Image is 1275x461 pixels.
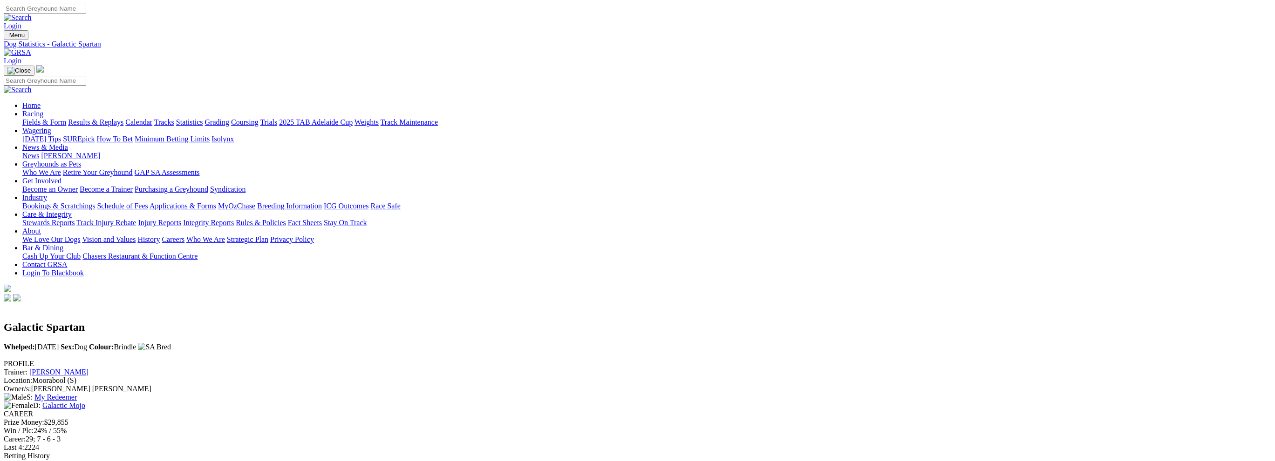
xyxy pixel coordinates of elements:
[97,202,148,210] a: Schedule of Fees
[22,252,1271,261] div: Bar & Dining
[80,185,133,193] a: Become a Trainer
[4,443,24,451] span: Last 4:
[4,57,21,65] a: Login
[22,261,67,268] a: Contact GRSA
[22,152,39,160] a: News
[22,168,1271,177] div: Greyhounds as Pets
[63,168,133,176] a: Retire Your Greyhound
[135,185,208,193] a: Purchasing a Greyhound
[183,219,234,227] a: Integrity Reports
[7,67,31,74] img: Close
[260,118,277,126] a: Trials
[63,135,95,143] a: SUREpick
[4,393,33,401] span: S:
[4,368,27,376] span: Trainer:
[138,343,171,351] img: SA Bred
[288,219,322,227] a: Fact Sheets
[4,76,86,86] input: Search
[4,343,59,351] span: [DATE]
[36,65,44,73] img: logo-grsa-white.png
[4,321,1271,334] h2: Galactic Spartan
[22,110,43,118] a: Racing
[4,4,86,13] input: Search
[257,202,322,210] a: Breeding Information
[22,135,1271,143] div: Wagering
[76,219,136,227] a: Track Injury Rebate
[34,393,77,401] a: My Redeemer
[22,118,66,126] a: Fields & Form
[135,135,210,143] a: Minimum Betting Limits
[4,427,1271,435] div: 24% / 55%
[324,202,368,210] a: ICG Outcomes
[236,219,286,227] a: Rules & Policies
[22,252,81,260] a: Cash Up Your Club
[4,385,31,393] span: Owner/s:
[4,22,21,30] a: Login
[22,227,41,235] a: About
[42,401,85,409] a: Galactic Mojo
[4,418,1271,427] div: $29,855
[22,101,41,109] a: Home
[4,86,32,94] img: Search
[4,376,32,384] span: Location:
[22,202,95,210] a: Bookings & Scratchings
[22,235,1271,244] div: About
[4,360,1271,368] div: PROFILE
[22,194,47,201] a: Industry
[22,219,75,227] a: Stewards Reports
[4,385,1271,393] div: [PERSON_NAME] [PERSON_NAME]
[176,118,203,126] a: Statistics
[22,219,1271,227] div: Care & Integrity
[97,135,133,143] a: How To Bet
[22,160,81,168] a: Greyhounds as Pets
[4,66,34,76] button: Toggle navigation
[82,235,136,243] a: Vision and Values
[82,252,198,260] a: Chasers Restaurant & Function Centre
[138,219,181,227] a: Injury Reports
[22,202,1271,210] div: Industry
[4,48,31,57] img: GRSA
[231,118,259,126] a: Coursing
[4,376,1271,385] div: Moorabool (S)
[4,427,34,434] span: Win / Plc:
[4,343,35,351] b: Whelped:
[150,202,216,210] a: Applications & Forms
[22,168,61,176] a: Who We Are
[22,210,72,218] a: Care & Integrity
[29,368,89,376] a: [PERSON_NAME]
[22,152,1271,160] div: News & Media
[41,152,100,160] a: [PERSON_NAME]
[135,168,200,176] a: GAP SA Assessments
[210,185,245,193] a: Syndication
[61,343,74,351] b: Sex:
[22,118,1271,127] div: Racing
[154,118,174,126] a: Tracks
[4,294,11,301] img: facebook.svg
[61,343,87,351] span: Dog
[4,13,32,22] img: Search
[22,143,68,151] a: News & Media
[186,235,225,243] a: Who We Are
[13,294,20,301] img: twitter.svg
[324,219,367,227] a: Stay On Track
[279,118,353,126] a: 2025 TAB Adelaide Cup
[4,443,1271,452] div: 2224
[22,244,63,252] a: Bar & Dining
[218,202,255,210] a: MyOzChase
[9,32,25,39] span: Menu
[355,118,379,126] a: Weights
[125,118,152,126] a: Calendar
[162,235,184,243] a: Careers
[22,185,78,193] a: Become an Owner
[4,285,11,292] img: logo-grsa-white.png
[22,185,1271,194] div: Get Involved
[4,30,28,40] button: Toggle navigation
[381,118,438,126] a: Track Maintenance
[4,418,44,426] span: Prize Money:
[370,202,400,210] a: Race Safe
[4,435,26,443] span: Career:
[22,269,84,277] a: Login To Blackbook
[22,177,61,185] a: Get Involved
[4,40,1271,48] a: Dog Statistics - Galactic Spartan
